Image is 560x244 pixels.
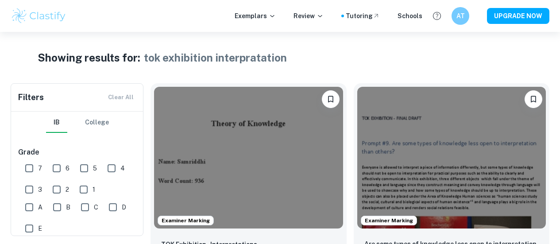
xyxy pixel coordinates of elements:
span: 7 [38,163,42,173]
button: Help and Feedback [429,8,444,23]
button: AT [452,7,469,25]
h6: Grade [18,147,137,158]
img: TOK Exhibition example thumbnail: TOK Exhibition - Interpretations [154,87,343,229]
button: UPGRADE NOW [487,8,549,24]
button: College [85,112,109,133]
img: Clastify logo [11,7,67,25]
span: 1 [93,185,95,194]
h1: tok exhibition interpratation [144,50,287,66]
span: 2 [66,185,69,194]
span: 6 [66,163,70,173]
span: 4 [120,163,125,173]
div: Filter type choice [46,112,109,133]
span: Examiner Marking [158,217,213,225]
p: Review [294,11,324,21]
a: Schools [398,11,422,21]
span: 3 [38,185,42,194]
span: B [66,202,70,212]
h6: Filters [18,91,44,104]
img: TOK Exhibition example thumbnail: Are some types of knowledge less open to [357,87,546,229]
p: Exemplars [235,11,276,21]
span: D [122,202,126,212]
h1: Showing results for: [38,50,140,66]
button: Bookmark [525,90,542,108]
button: IB [46,112,67,133]
span: C [94,202,98,212]
button: Bookmark [322,90,340,108]
h6: AT [456,11,466,21]
span: 5 [93,163,97,173]
span: E [38,224,42,233]
span: Examiner Marking [361,217,417,225]
span: A [38,202,42,212]
a: Tutoring [346,11,380,21]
